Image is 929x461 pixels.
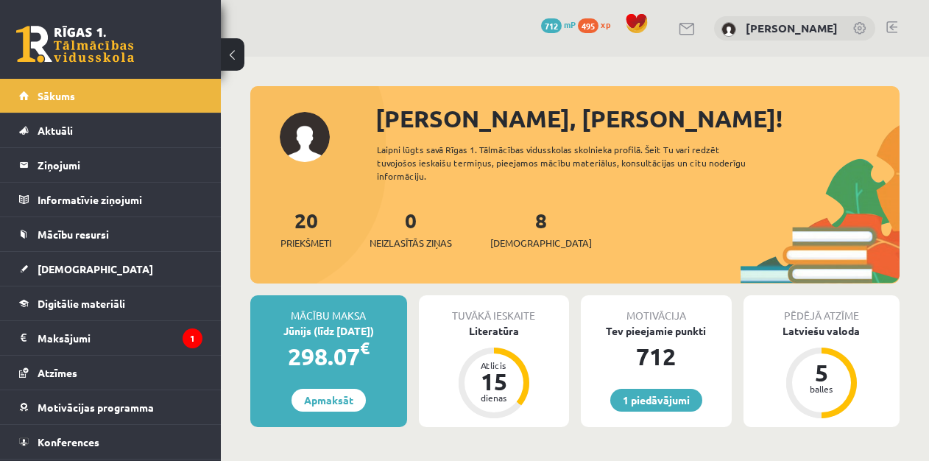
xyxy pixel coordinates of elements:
[610,389,702,412] a: 1 piedāvājumi
[38,297,125,310] span: Digitālie materiāli
[19,113,202,147] a: Aktuāli
[541,18,576,30] a: 712 mP
[490,236,592,250] span: [DEMOGRAPHIC_DATA]
[370,236,452,250] span: Neizlasītās ziņas
[19,252,202,286] a: [DEMOGRAPHIC_DATA]
[375,101,900,136] div: [PERSON_NAME], [PERSON_NAME]!
[38,148,202,182] legend: Ziņojumi
[38,401,154,414] span: Motivācijas programma
[419,295,570,323] div: Tuvākā ieskaite
[541,18,562,33] span: 712
[38,183,202,217] legend: Informatīvie ziņojumi
[746,21,838,35] a: [PERSON_NAME]
[280,207,331,250] a: 20Priekšmeti
[360,337,370,359] span: €
[490,207,592,250] a: 8[DEMOGRAPHIC_DATA]
[743,295,900,323] div: Pēdējā atzīme
[721,22,736,37] img: Samira Sokolova
[581,295,732,323] div: Motivācija
[564,18,576,30] span: mP
[419,323,570,420] a: Literatūra Atlicis 15 dienas
[377,143,766,183] div: Laipni lūgts savā Rīgas 1. Tālmācības vidusskolas skolnieka profilā. Šeit Tu vari redzēt tuvojošo...
[38,124,73,137] span: Aktuāli
[472,361,516,370] div: Atlicis
[280,236,331,250] span: Priekšmeti
[743,323,900,339] div: Latviešu valoda
[19,79,202,113] a: Sākums
[419,323,570,339] div: Literatūra
[472,370,516,393] div: 15
[601,18,610,30] span: xp
[183,328,202,348] i: 1
[16,26,134,63] a: Rīgas 1. Tālmācības vidusskola
[250,339,407,374] div: 298.07
[19,217,202,251] a: Mācību resursi
[38,262,153,275] span: [DEMOGRAPHIC_DATA]
[578,18,598,33] span: 495
[38,366,77,379] span: Atzīmes
[19,321,202,355] a: Maksājumi1
[38,228,109,241] span: Mācību resursi
[250,323,407,339] div: Jūnijs (līdz [DATE])
[38,321,202,355] legend: Maksājumi
[581,323,732,339] div: Tev pieejamie punkti
[38,89,75,102] span: Sākums
[743,323,900,420] a: Latviešu valoda 5 balles
[578,18,618,30] a: 495 xp
[292,389,366,412] a: Apmaksāt
[19,148,202,182] a: Ziņojumi
[370,207,452,250] a: 0Neizlasītās ziņas
[19,356,202,390] a: Atzīmes
[799,361,844,384] div: 5
[472,393,516,402] div: dienas
[19,425,202,459] a: Konferences
[581,339,732,374] div: 712
[250,295,407,323] div: Mācību maksa
[799,384,844,393] div: balles
[38,435,99,448] span: Konferences
[19,286,202,320] a: Digitālie materiāli
[19,390,202,424] a: Motivācijas programma
[19,183,202,217] a: Informatīvie ziņojumi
